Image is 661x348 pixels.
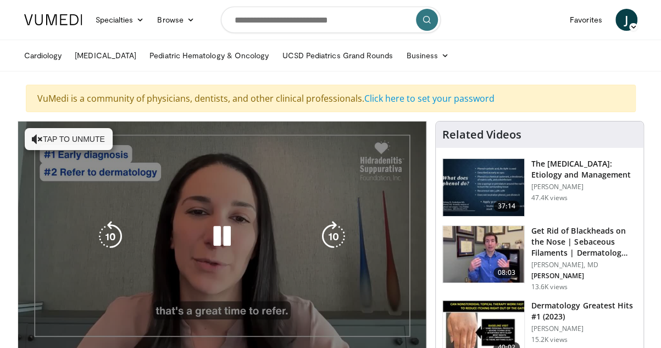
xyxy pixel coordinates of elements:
a: Favorites [563,9,609,31]
a: [MEDICAL_DATA] [68,45,143,67]
a: Business [399,45,456,67]
img: c5af237d-e68a-4dd3-8521-77b3daf9ece4.150x105_q85_crop-smart_upscale.jpg [443,159,524,216]
a: UCSD Pediatrics Grand Rounds [275,45,399,67]
img: 54dc8b42-62c8-44d6-bda4-e2b4e6a7c56d.150x105_q85_crop-smart_upscale.jpg [443,226,524,283]
a: Click here to set your password [364,92,495,104]
a: Specialties [89,9,151,31]
a: 37:14 The [MEDICAL_DATA]: Etiology and Management [PERSON_NAME] 47.4K views [442,158,637,217]
h4: Related Videos [442,128,521,141]
div: VuMedi is a community of physicians, dentists, and other clinical professionals. [26,85,636,112]
h3: The [MEDICAL_DATA]: Etiology and Management [531,158,637,180]
a: Pediatric Hematology & Oncology [143,45,275,67]
a: J [615,9,637,31]
p: 47.4K views [531,194,568,202]
p: [PERSON_NAME] [531,324,637,333]
p: [PERSON_NAME] [531,272,637,280]
h3: Get Rid of Blackheads on the Nose | Sebaceous Filaments | Dermatolog… [531,225,637,258]
a: Cardiology [18,45,69,67]
img: VuMedi Logo [24,14,82,25]
span: 08:03 [493,267,520,278]
p: [PERSON_NAME] [531,183,637,191]
a: Browse [151,9,201,31]
a: 08:03 Get Rid of Blackheads on the Nose | Sebaceous Filaments | Dermatolog… [PERSON_NAME], MD [PE... [442,225,637,291]
span: 37:14 [493,201,520,212]
button: Tap to unmute [25,128,113,150]
p: 15.2K views [531,335,568,344]
input: Search topics, interventions [221,7,441,33]
p: 13.6K views [531,283,568,291]
p: [PERSON_NAME], MD [531,261,637,269]
h3: Dermatology Greatest Hits #1 (2023) [531,300,637,322]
